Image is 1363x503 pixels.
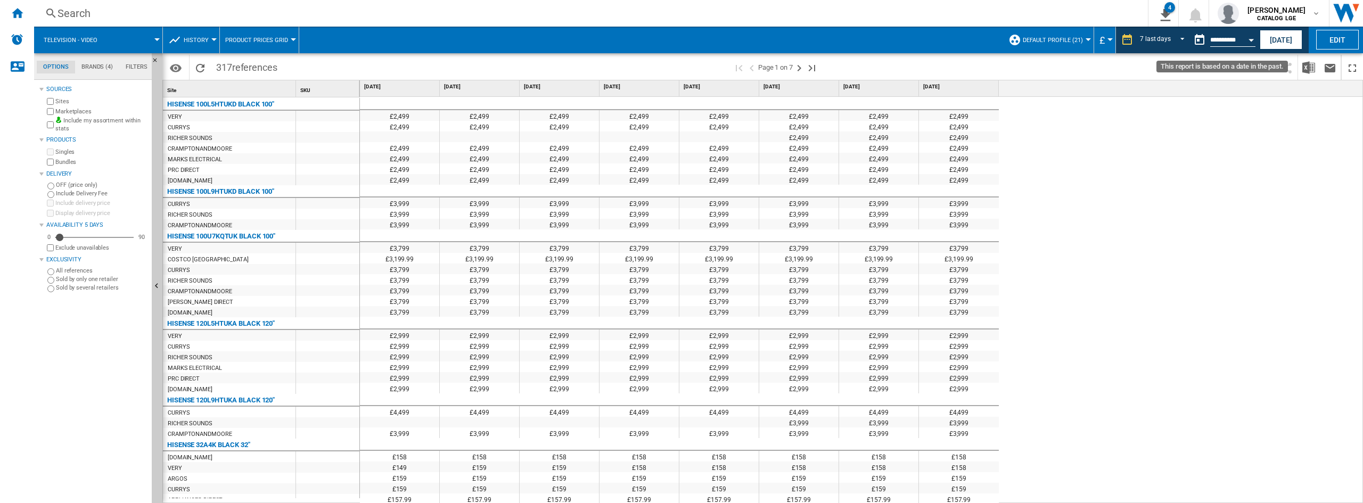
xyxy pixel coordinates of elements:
div: £2,499 [919,153,999,163]
div: £3,999 [600,197,679,208]
div: £2,999 [839,361,918,372]
div: £2,999 [919,329,999,340]
div: £3,799 [600,242,679,253]
div: £2,499 [440,174,519,185]
div: £3,799 [679,263,759,274]
label: Sold by several retailers [56,284,147,292]
input: Singles [47,149,54,155]
div: £3,799 [520,242,599,253]
span: Site [167,87,176,93]
label: Include Delivery Fee [56,189,147,197]
div: £3,199.99 [679,253,759,263]
div: £2,499 [600,142,679,153]
div: Site Sort None [165,80,295,97]
div: £2,999 [600,329,679,340]
input: Sold by only one retailer [47,277,54,284]
div: £3,799 [440,274,519,285]
span: Television - video [44,37,97,44]
div: £2,499 [679,163,759,174]
md-slider: Availability [55,232,134,243]
span: [DATE] [364,83,437,90]
div: £3,799 [360,285,439,295]
div: Products [46,136,147,144]
div: £2,499 [759,121,839,131]
div: MARKS ELECTRICAL [168,154,221,165]
div: 4 [1164,2,1175,13]
div: £3,799 [839,285,918,295]
span: [DATE] [843,83,916,90]
div: £2,499 [360,153,439,163]
div: £2,499 [919,142,999,153]
div: £3,199.99 [520,253,599,263]
div: [DATE] [442,80,519,94]
md-select: REPORTS.WIZARD.STEPS.REPORT.STEPS.REPORT_OPTIONS.PERIOD: 7 last days [1139,31,1189,49]
div: £2,499 [440,153,519,163]
button: Last page [806,55,818,80]
div: £2,499 [839,131,918,142]
input: Bundles [47,159,54,166]
div: £3,799 [839,274,918,285]
span: [DATE] [444,83,517,90]
div: CRAMPTONANDMOORE [168,220,232,231]
button: Next page [793,55,806,80]
span: [DATE] [604,83,677,90]
button: Product prices grid [225,27,293,53]
div: £3,999 [520,219,599,229]
div: RICHER SOUNDS [168,276,212,286]
div: [DATE] [761,80,839,94]
div: £3,999 [839,197,918,208]
div: £2,999 [440,351,519,361]
div: £3,999 [919,208,999,219]
div: CRAMPTONANDMOORE [168,286,232,297]
div: £2,999 [759,340,839,351]
div: 7 last days [1140,35,1171,43]
div: History [168,27,214,53]
div: £2,999 [520,372,599,383]
div: £3,799 [600,285,679,295]
label: Display delivery price [55,209,147,217]
div: £2,499 [360,174,439,185]
div: £2,499 [520,163,599,174]
div: Television - video [39,27,157,53]
div: £2,999 [839,329,918,340]
div: CURRYS [168,122,190,133]
span: History [184,37,209,44]
div: HISENSE 100L9HTUKD BLACK 100" [167,185,274,198]
img: excel-24x24.png [1302,61,1315,74]
div: £2,499 [839,110,918,121]
div: £2,499 [919,110,999,121]
span: [DATE] [763,83,836,90]
div: £2,499 [520,174,599,185]
div: £2,499 [360,121,439,131]
div: £2,999 [759,329,839,340]
div: £3,999 [839,208,918,219]
div: CRAMPTONANDMOORE [168,144,232,154]
div: £2,499 [759,153,839,163]
input: Display delivery price [47,244,54,251]
div: VERY [168,331,182,342]
div: £3,999 [520,197,599,208]
img: profile.jpg [1218,3,1239,24]
div: £2,999 [360,351,439,361]
div: £2,499 [919,131,999,142]
img: alerts-logo.svg [11,33,23,46]
div: £2,499 [600,121,679,131]
div: £2,499 [360,163,439,174]
div: £2,999 [600,351,679,361]
button: £ [1099,27,1110,53]
button: Options [165,58,186,77]
div: Search [58,6,1120,21]
span: SKU [300,87,310,93]
div: £3,999 [759,219,839,229]
div: £3,799 [679,242,759,253]
div: £2,499 [919,174,999,185]
div: £3,999 [919,197,999,208]
button: md-calendar [1189,29,1210,51]
div: £3,799 [600,306,679,317]
div: VERY [168,244,182,254]
div: 90 [136,233,147,241]
div: £3,999 [679,197,759,208]
div: £3,999 [360,208,439,219]
div: £2,499 [600,153,679,163]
